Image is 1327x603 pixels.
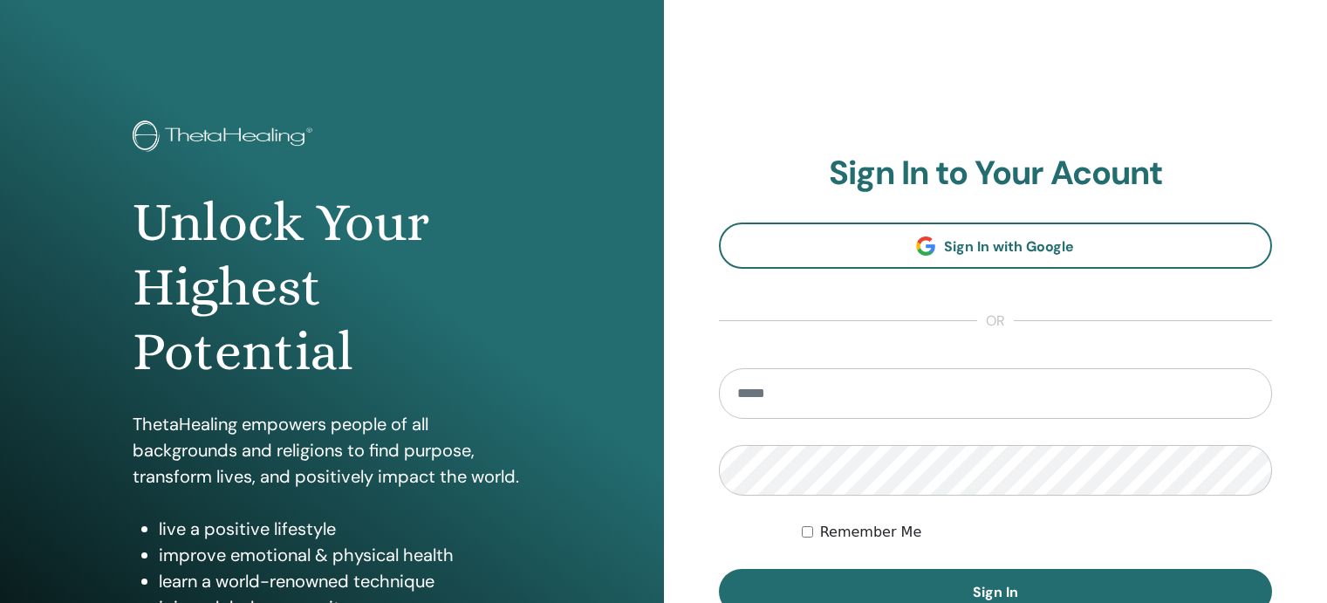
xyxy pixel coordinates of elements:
[977,311,1014,332] span: or
[159,542,531,568] li: improve emotional & physical health
[159,516,531,542] li: live a positive lifestyle
[719,223,1273,269] a: Sign In with Google
[159,568,531,594] li: learn a world-renowned technique
[133,190,531,385] h1: Unlock Your Highest Potential
[973,583,1018,601] span: Sign In
[820,522,922,543] label: Remember Me
[802,522,1272,543] div: Keep me authenticated indefinitely or until I manually logout
[719,154,1273,194] h2: Sign In to Your Acount
[944,237,1074,256] span: Sign In with Google
[133,411,531,490] p: ThetaHealing empowers people of all backgrounds and religions to find purpose, transform lives, a...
